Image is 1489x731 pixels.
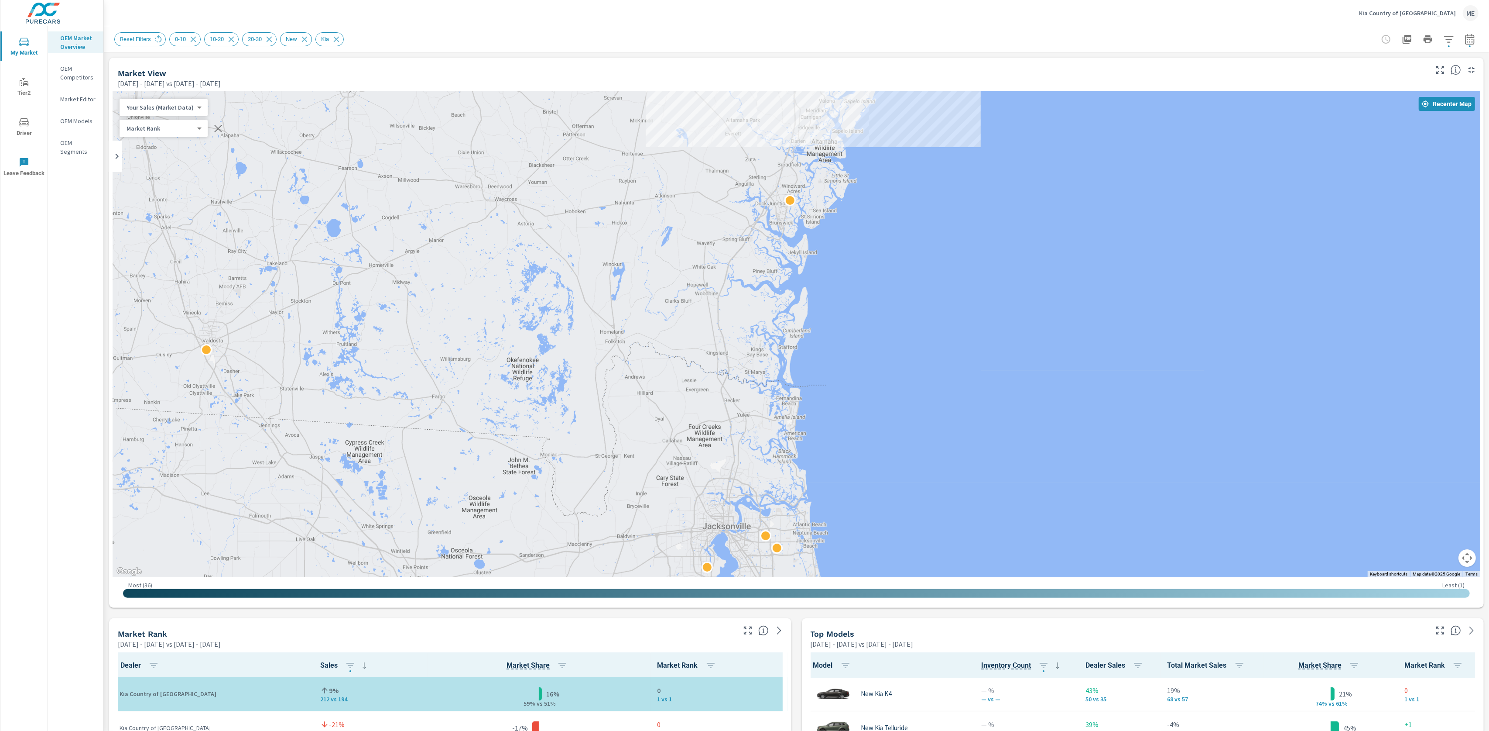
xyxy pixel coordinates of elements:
[120,103,201,112] div: Your Sales (Market Data)
[1451,625,1461,636] span: Find the biggest opportunities within your model lineup nationwide. [Source: Market registration ...
[981,660,1063,671] span: Inventory Count
[281,36,302,42] span: New
[546,689,559,700] p: 16%
[981,660,1031,671] span: The number of vehicles currently in dealer inventory. This does not include shared inventory, nor...
[48,114,103,128] div: OEM Models
[1167,719,1256,730] p: -4%
[60,138,96,156] p: OEM Segments
[1298,660,1363,671] span: Market Share
[205,36,229,42] span: 10-20
[1463,5,1479,21] div: ME
[115,36,156,42] span: Reset Filters
[981,696,1071,703] p: — vs —
[3,117,45,138] span: Driver
[1422,100,1472,108] span: Recenter Map
[741,624,755,638] button: Make Fullscreen
[48,93,103,106] div: Market Editor
[1404,719,1473,730] p: +1
[60,34,96,51] p: OEM Market Overview
[118,69,166,78] h5: Market View
[1167,660,1248,671] span: Total Market Sales
[507,660,550,671] span: Dealer Sales / Total Market Sales. [Market = within dealer PMA (or 60 miles if no PMA is defined)...
[280,32,312,46] div: New
[242,32,277,46] div: 20-30
[48,62,103,84] div: OEM Competitors
[981,719,1071,730] p: — %
[114,32,166,46] div: Reset Filters
[204,32,239,46] div: 10-20
[657,686,781,696] p: 0
[60,117,96,125] p: OEM Models
[48,136,103,158] div: OEM Segments
[3,37,45,58] span: My Market
[320,696,421,703] p: 212 vs 194
[1339,689,1352,699] p: 21%
[169,32,201,46] div: 0-10
[316,36,334,42] span: Kia
[1419,97,1475,111] button: Recenter Map
[48,31,103,53] div: OEM Market Overview
[1465,624,1479,638] a: See more details in report
[120,660,162,671] span: Dealer
[1465,63,1479,77] button: Minimize Widget
[0,26,48,187] div: nav menu
[1332,700,1352,708] p: s 61%
[170,36,191,42] span: 0-10
[1398,31,1416,48] button: "Export Report to PDF"
[657,660,719,671] span: Market Rank
[60,95,96,103] p: Market Editor
[329,686,339,696] p: 9%
[1419,31,1437,48] button: Print Report
[540,700,561,708] p: s 51%
[127,103,194,111] p: Your Sales (Market Data)
[115,566,144,577] img: Google
[1404,685,1473,696] p: 0
[1413,572,1460,576] span: Map data ©2025 Google
[1433,63,1447,77] button: Make Fullscreen
[1359,9,1456,17] p: Kia Country of [GEOGRAPHIC_DATA]
[1085,696,1153,703] p: 50 vs 35
[3,157,45,179] span: Leave Feedback
[1404,696,1473,703] p: 1 vs 1
[315,32,344,46] div: Kia
[811,639,914,649] p: [DATE] - [DATE] vs [DATE] - [DATE]
[243,36,267,42] span: 20-30
[1442,581,1465,589] p: Least ( 1 )
[816,681,851,707] img: glamour
[115,566,144,577] a: Open this area in Google Maps (opens a new window)
[1440,31,1458,48] button: Apply Filters
[657,696,781,703] p: 1 vs 1
[1451,65,1461,75] span: Find the biggest opportunities in your market for your inventory. Understand by postal code where...
[128,581,152,589] p: Most ( 36 )
[329,719,345,730] p: -21%
[1433,624,1447,638] button: Make Fullscreen
[1085,685,1153,696] p: 43%
[320,660,370,671] span: Sales
[811,629,855,638] h5: Top Models
[118,78,221,89] p: [DATE] - [DATE] vs [DATE] - [DATE]
[118,639,221,649] p: [DATE] - [DATE] vs [DATE] - [DATE]
[120,124,201,133] div: Your Sales (Market Data)
[507,660,571,671] span: Market Share
[1404,660,1466,671] span: Market Rank
[861,690,892,698] p: New Kia K4
[1298,660,1342,671] span: Model Sales / Total Market Sales. [Market = within dealer PMA (or 60 miles if no PMA is defined) ...
[981,685,1071,696] p: — %
[118,629,167,638] h5: Market Rank
[758,625,769,636] span: Market Rank shows you how you rank, in terms of sales, to other dealerships in your market. “Mark...
[1085,660,1147,671] span: Dealer Sales
[1458,549,1476,567] button: Map camera controls
[1465,572,1478,576] a: Terms (opens in new tab)
[517,700,540,708] p: 59% v
[1085,719,1153,730] p: 39%
[813,660,854,671] span: Model
[657,719,781,730] p: 0
[60,64,96,82] p: OEM Competitors
[127,124,194,132] p: Market Rank
[772,624,786,638] a: See more details in report
[120,690,306,699] p: Kia Country of [GEOGRAPHIC_DATA]
[1370,571,1407,577] button: Keyboard shortcuts
[1167,685,1256,696] p: 19%
[1167,696,1256,703] p: 68 vs 57
[1309,700,1332,708] p: 74% v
